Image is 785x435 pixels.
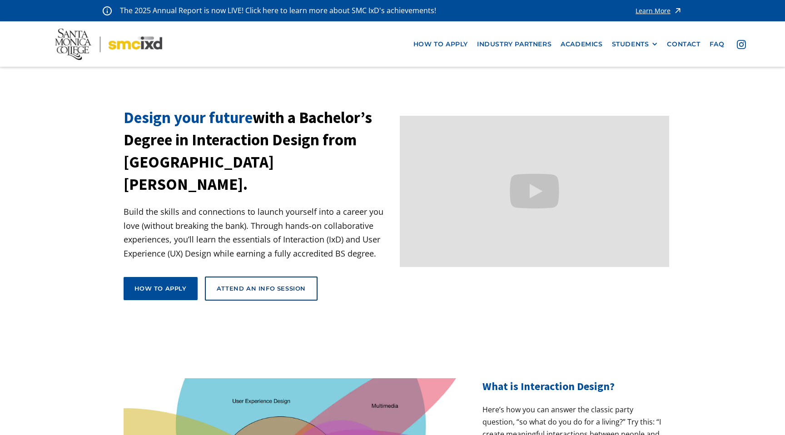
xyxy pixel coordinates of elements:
p: Build the skills and connections to launch yourself into a career you love (without breaking the ... [124,205,393,260]
span: Design your future [124,108,253,128]
div: STUDENTS [612,40,658,48]
img: icon - information - alert [103,6,112,15]
iframe: Design your future with a Bachelor's Degree in Interaction Design from Santa Monica College [400,116,669,267]
a: industry partners [472,36,556,53]
div: How to apply [134,284,187,292]
a: Learn More [636,5,682,17]
div: Learn More [636,8,671,14]
div: STUDENTS [612,40,649,48]
p: The 2025 Annual Report is now LIVE! Click here to learn more about SMC IxD's achievements! [120,5,437,17]
img: icon - instagram [737,40,746,49]
a: how to apply [409,36,472,53]
a: contact [662,36,705,53]
a: How to apply [124,277,198,300]
a: Attend an Info Session [205,277,318,300]
a: faq [705,36,729,53]
img: Santa Monica College - SMC IxD logo [55,29,162,60]
a: Academics [556,36,607,53]
h1: with a Bachelor’s Degree in Interaction Design from [GEOGRAPHIC_DATA][PERSON_NAME]. [124,107,393,196]
h2: What is Interaction Design? [482,378,661,395]
div: Attend an Info Session [217,284,306,292]
img: icon - arrow - alert [673,5,682,17]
